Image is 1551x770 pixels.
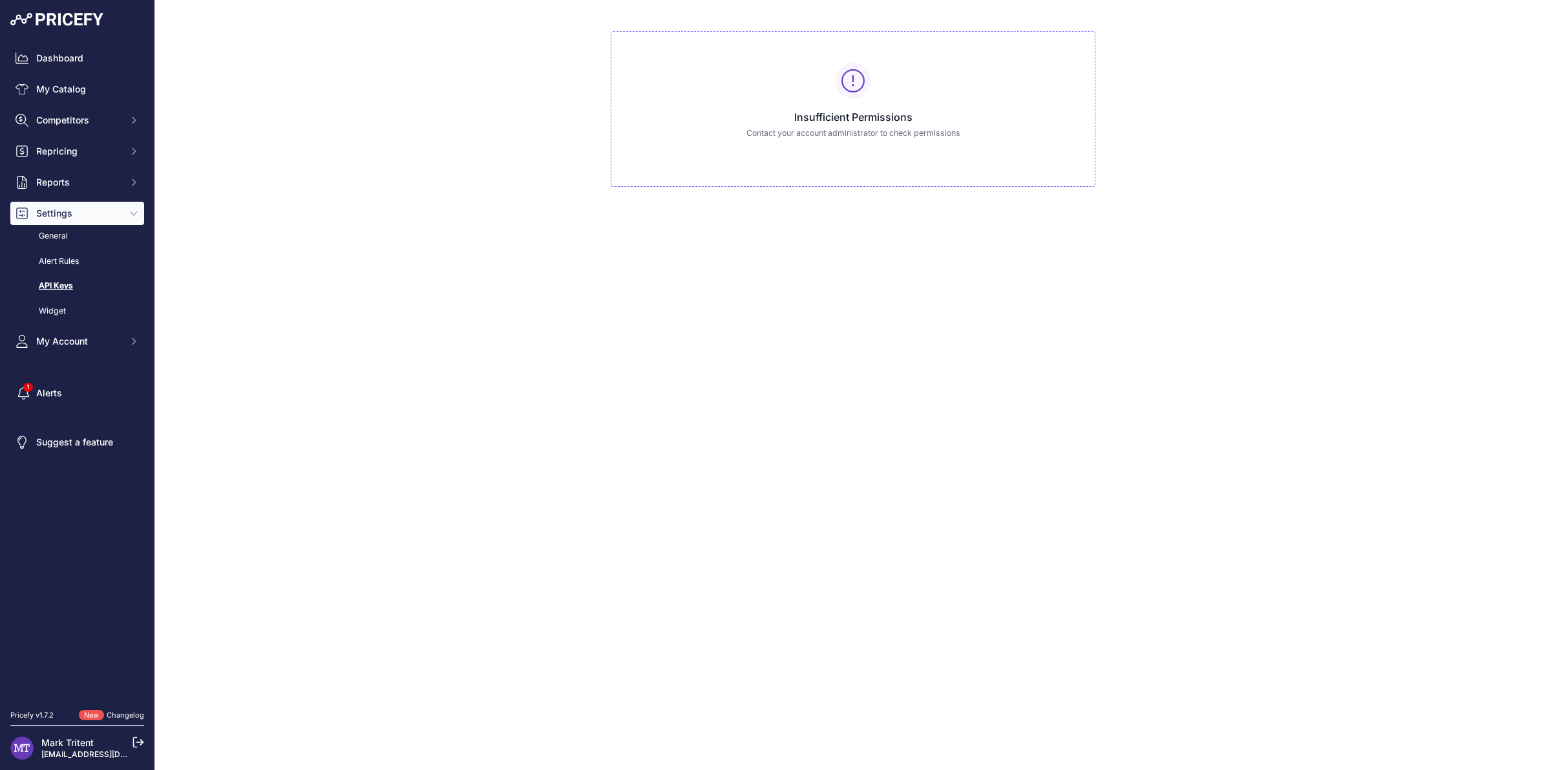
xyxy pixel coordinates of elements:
span: Repricing [36,145,121,158]
a: My Catalog [10,78,144,101]
a: Alert Rules [10,250,144,273]
span: Competitors [36,114,121,127]
button: Repricing [10,140,144,163]
a: Dashboard [10,47,144,70]
button: Settings [10,202,144,225]
button: Competitors [10,109,144,132]
a: Suggest a feature [10,431,144,454]
span: Reports [36,176,121,189]
a: [EMAIL_ADDRESS][DOMAIN_NAME] [41,749,176,759]
a: General [10,225,144,248]
a: Widget [10,300,144,323]
a: Changelog [107,711,144,720]
h3: Insufficient Permissions [622,109,1084,125]
div: Pricefy v1.7.2 [10,710,54,721]
a: Mark Tritent [41,737,94,748]
button: Reports [10,171,144,194]
span: My Account [36,335,121,348]
span: Settings [36,207,121,220]
button: My Account [10,330,144,353]
a: API Keys [10,275,144,297]
span: New [79,710,104,721]
img: Pricefy Logo [10,13,103,26]
nav: Sidebar [10,47,144,694]
p: Contact your account administrator to check permissions [622,127,1084,140]
a: Alerts [10,381,144,405]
